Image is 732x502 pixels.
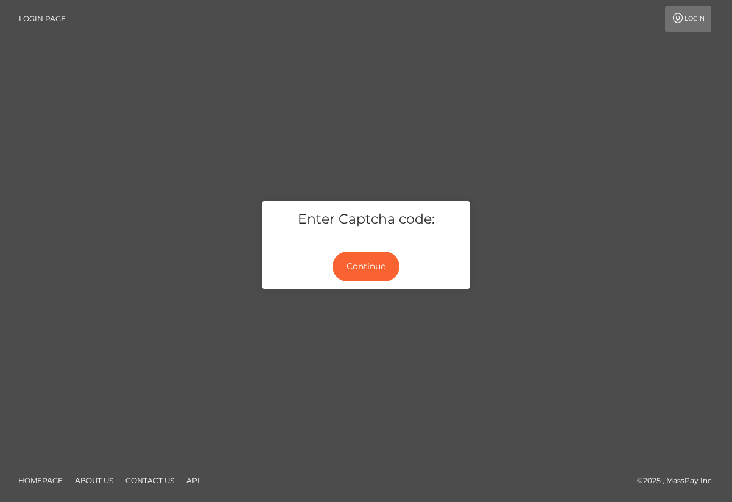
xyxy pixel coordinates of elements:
[121,471,179,490] a: Contact Us
[181,471,205,490] a: API
[333,252,399,281] button: Continue
[70,471,118,490] a: About Us
[272,210,460,229] h5: Enter Captcha code:
[13,471,68,490] a: Homepage
[19,6,66,32] a: Login Page
[665,6,711,32] a: Login
[637,474,723,487] div: © 2025 , MassPay Inc.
